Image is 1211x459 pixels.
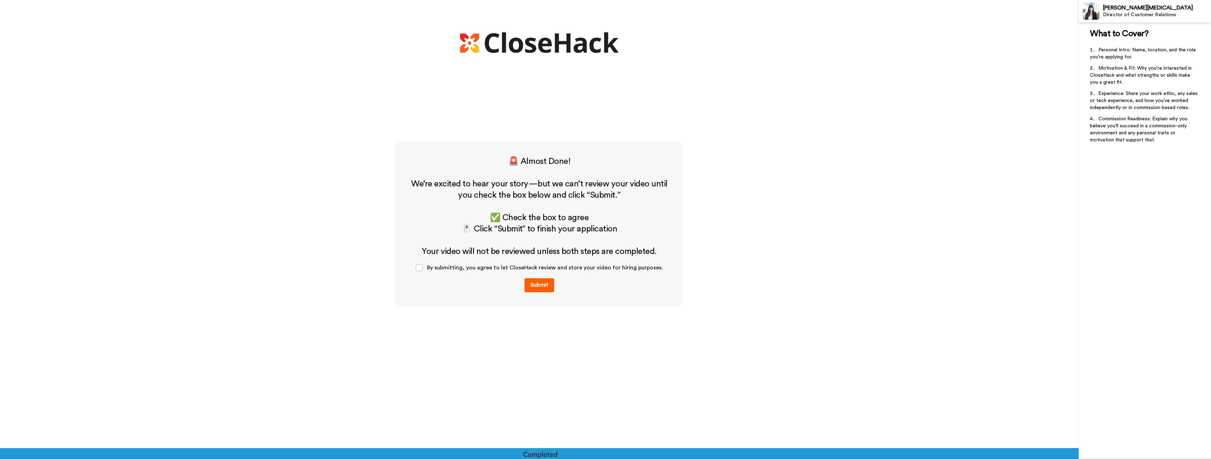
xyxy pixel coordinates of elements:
span: ✅ Check the box to agree [490,213,589,222]
span: 🖱️ Click “Submit” to finish your application [462,225,617,233]
div: [PERSON_NAME][MEDICAL_DATA] [1103,5,1211,11]
img: Profile Image [1083,3,1099,20]
span: We’re excited to hear your story—but we can’t review your video until you check the box below and... [411,180,669,199]
button: Submit [525,278,554,292]
div: Completed [523,449,557,459]
span: Your video will not be reviewed unless both steps are completed. [422,247,657,256]
span: Experience: Share your work ethic, any sales or tech experience, and how you’ve worked independen... [1090,91,1199,110]
span: Personal Intro: Name, location, and the role you're applying for. [1090,47,1197,59]
div: Director of Customer Relations [1103,12,1211,18]
span: What to Cover? [1090,30,1148,38]
span: Commission Readiness: Explain why you believe you'll succeed in a commission-only environment and... [1090,116,1189,142]
span: By submitting, you agree to let CloseHack review and store your video for hiring purposes. [427,265,663,270]
span: 🚨 Almost Done! [508,157,570,166]
span: Motivation & Fit: Why you're interested in CloseHack and what strengths or skills make you a grea... [1090,66,1193,85]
